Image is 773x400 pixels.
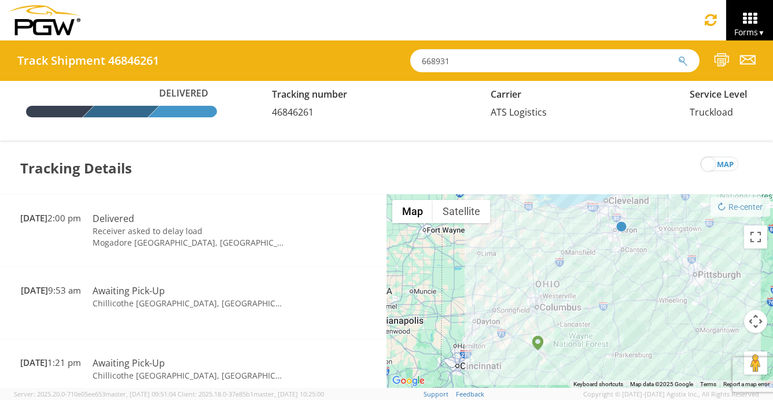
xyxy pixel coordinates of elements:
img: pgw-form-logo-1aaa8060b1cc70fad034.png [9,5,80,35]
img: Google [389,373,428,388]
td: Receiver asked to delay load [87,225,290,237]
span: 2:00 pm [20,212,81,224]
a: Open this area in Google Maps (opens a new window) [389,373,428,388]
a: Support [424,390,448,398]
span: 9:53 am [21,284,81,296]
button: Keyboard shortcuts [573,380,623,388]
span: Awaiting Pick-Up [93,284,165,297]
td: Chillicothe [GEOGRAPHIC_DATA], [GEOGRAPHIC_DATA] [87,298,290,309]
a: Terms [700,381,716,387]
h5: Tracking number [272,90,347,100]
td: Mogadore [GEOGRAPHIC_DATA], [GEOGRAPHIC_DATA] [87,237,290,249]
span: Awaiting Pick-Up [93,357,165,369]
span: ATS Logistics [491,106,547,118]
span: [DATE] [21,284,48,296]
span: Map data ©2025 Google [630,381,693,387]
button: Show street map [392,200,433,223]
td: Chillicothe [GEOGRAPHIC_DATA], [GEOGRAPHIC_DATA] [87,370,290,382]
h3: Tracking Details [20,142,132,194]
span: Truckload [690,106,733,118]
a: Feedback [456,390,484,398]
button: Map camera controls [744,310,767,333]
button: Show satellite imagery [433,200,490,223]
h4: Track Shipment 46846261 [17,54,159,67]
input: Shipment, Tracking or Reference Number (at least 4 chars) [410,49,700,72]
h5: Service Level [690,90,747,100]
span: Copyright © [DATE]-[DATE] Agistix Inc., All Rights Reserved [583,390,759,399]
span: master, [DATE] 09:51:04 [105,390,176,398]
span: Server: 2025.20.0-710e05ee653 [14,390,176,398]
button: Toggle fullscreen view [744,225,767,249]
h5: Carrier [491,90,547,100]
span: 46846261 [272,106,314,118]
span: ▼ [758,28,765,38]
button: Drag Pegman onto the map to open Street View [744,351,767,375]
span: Delivered [93,212,134,225]
span: Client: 2025.18.0-37e85b1 [178,390,324,398]
span: Delivered [153,87,217,100]
a: Report a map error [723,381,770,387]
span: Forms [734,27,765,38]
button: Re-center [711,197,770,217]
span: [DATE] [20,212,47,224]
span: 1:21 pm [20,357,81,368]
span: [DATE] [20,357,47,368]
span: master, [DATE] 10:25:00 [253,390,324,398]
span: map [717,157,734,172]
